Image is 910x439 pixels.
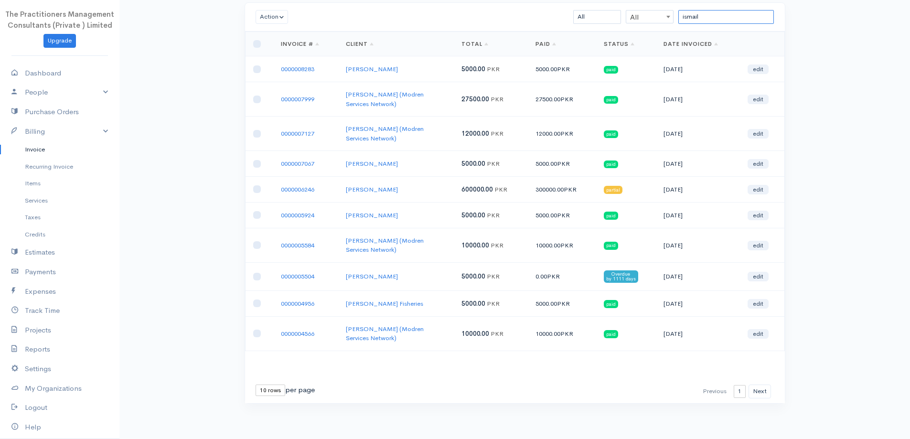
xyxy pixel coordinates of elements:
[604,212,618,219] span: paid
[557,300,570,308] span: PKR
[528,202,596,228] td: 5000.00
[626,11,673,24] span: All
[604,242,618,249] span: paid
[461,95,489,103] span: 27500.00
[346,272,398,280] a: [PERSON_NAME]
[748,329,769,339] a: edit
[528,316,596,351] td: 10000.00
[604,40,635,48] a: Status
[528,262,596,290] td: 0.00
[461,40,488,48] a: Total
[281,211,314,219] a: 0000005924
[346,160,398,168] a: [PERSON_NAME]
[748,64,769,74] a: edit
[604,270,638,283] span: Overdue by 1111 days
[494,185,507,193] span: PKR
[557,65,570,73] span: PKR
[528,117,596,151] td: 12000.00
[346,65,398,73] a: [PERSON_NAME]
[281,65,314,73] a: 0000008283
[281,129,314,138] a: 0000007127
[604,300,618,308] span: paid
[281,160,314,168] a: 0000007067
[656,202,740,228] td: [DATE]
[491,330,503,338] span: PKR
[346,185,398,193] a: [PERSON_NAME]
[281,185,314,193] a: 0000006246
[604,186,622,193] span: partial
[748,272,769,281] a: edit
[281,272,314,280] a: 0000005504
[535,40,556,48] a: Paid
[461,241,489,249] span: 10000.00
[604,330,618,338] span: paid
[528,228,596,262] td: 10000.00
[43,34,76,48] a: Upgrade
[346,211,398,219] a: [PERSON_NAME]
[656,177,740,203] td: [DATE]
[346,300,423,308] a: [PERSON_NAME] Fisheries
[656,117,740,151] td: [DATE]
[461,272,485,280] span: 5000.00
[560,129,573,138] span: PKR
[487,211,500,219] span: PKR
[491,241,503,249] span: PKR
[678,10,774,24] input: Search
[564,185,577,193] span: PKR
[346,125,424,142] a: [PERSON_NAME] (Modren Services Network)
[547,272,560,280] span: PKR
[256,385,315,396] div: per page
[528,291,596,317] td: 5000.00
[346,236,424,254] a: [PERSON_NAME] (Modren Services Network)
[604,130,618,138] span: paid
[487,300,500,308] span: PKR
[461,65,485,73] span: 5000.00
[656,291,740,317] td: [DATE]
[461,300,485,308] span: 5000.00
[560,241,573,249] span: PKR
[604,161,618,168] span: paid
[346,90,424,108] a: [PERSON_NAME] (Modren Services Network)
[461,211,485,219] span: 5000.00
[656,316,740,351] td: [DATE]
[748,299,769,309] a: edit
[656,151,740,177] td: [DATE]
[461,185,493,193] span: 600000.00
[656,56,740,82] td: [DATE]
[528,177,596,203] td: 300000.00
[281,241,314,249] a: 0000005584
[656,82,740,117] td: [DATE]
[487,272,500,280] span: PKR
[528,151,596,177] td: 5000.00
[656,228,740,262] td: [DATE]
[528,56,596,82] td: 5000.00
[461,330,489,338] span: 10000.00
[748,129,769,139] a: edit
[487,160,500,168] span: PKR
[664,40,717,48] a: Date Invoiced
[281,300,314,308] a: 0000004956
[346,325,424,343] a: [PERSON_NAME] (Modren Services Network)
[528,82,596,117] td: 27500.00
[256,10,289,24] button: Action
[461,160,485,168] span: 5000.00
[604,66,618,74] span: paid
[748,185,769,194] a: edit
[560,330,573,338] span: PKR
[461,129,489,138] span: 12000.00
[281,40,320,48] a: Invoice #
[748,159,769,169] a: edit
[346,40,374,48] a: Client
[487,65,500,73] span: PKR
[604,96,618,104] span: paid
[656,262,740,290] td: [DATE]
[557,160,570,168] span: PKR
[626,10,674,23] span: All
[560,95,573,103] span: PKR
[748,241,769,250] a: edit
[748,95,769,104] a: edit
[749,385,771,398] button: Next
[491,129,503,138] span: PKR
[281,95,314,103] a: 0000007999
[491,95,503,103] span: PKR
